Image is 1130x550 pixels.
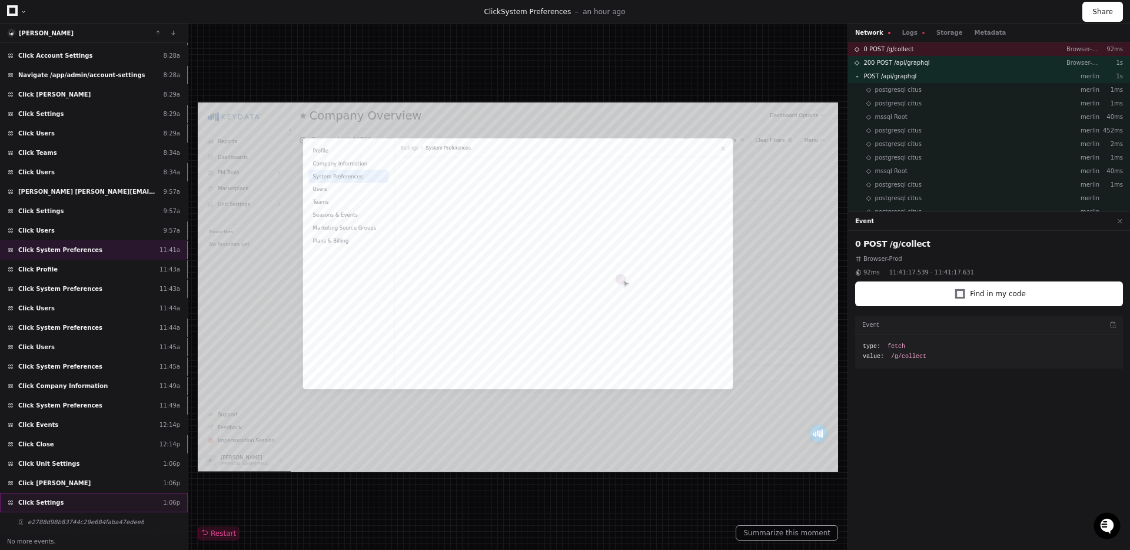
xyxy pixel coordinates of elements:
[182,217,313,238] li: Plans & Billing
[18,304,55,313] span: Click Users
[888,342,905,351] span: fetch
[18,323,102,332] span: Click System Preferences
[182,111,313,132] li: System Preferences
[1066,85,1099,94] p: merlin
[163,498,180,507] div: 1:06p
[182,132,313,153] li: Users
[1066,112,1099,121] p: merlin
[159,440,180,449] div: 12:14p
[163,51,180,60] div: 8:28a
[18,459,79,468] span: Click Unit Settings
[875,194,922,203] span: postgresql citus
[18,265,58,274] span: Click Profile
[182,126,214,140] button: See all
[18,90,91,99] span: Click [PERSON_NAME]
[1082,2,1123,22] button: Share
[583,7,625,16] p: an hour ago
[159,246,180,254] div: 11:41a
[163,459,180,468] div: 1:06p
[875,99,922,108] span: postgresql citus
[862,320,879,329] h3: Event
[104,158,128,167] span: [DATE]
[159,343,180,352] div: 11:45a
[1066,167,1099,175] p: merlin
[1099,167,1123,175] p: 40ms
[863,342,880,351] span: type:
[12,147,31,174] img: Robert Klasen
[855,28,890,37] button: Network
[374,68,448,80] span: System Preferences
[863,45,913,54] span: 0 POST /g/collect
[1099,99,1123,108] p: 1ms
[163,90,180,99] div: 8:29a
[18,420,58,429] span: Click Events
[484,8,501,16] span: Click
[1099,45,1123,54] p: 92ms
[1099,112,1123,121] p: 40ms
[163,71,180,79] div: 8:28a
[1099,180,1123,189] p: 1ms
[1066,72,1099,81] p: merlin
[1066,153,1099,162] p: merlin
[18,226,55,235] span: Click Users
[53,88,193,100] div: Start new chat
[201,529,236,538] span: Restart
[1099,140,1123,148] p: 2ms
[12,128,75,138] div: Past conversations
[875,180,922,189] span: postgresql citus
[18,187,158,196] span: [PERSON_NAME] [PERSON_NAME][EMAIL_ADDRESS][PERSON_NAME][DOMAIN_NAME]
[1092,511,1124,543] iframe: Open customer support
[1066,58,1099,67] p: Browser-Prod
[333,68,363,80] span: Settings
[18,440,54,449] span: Click Close
[18,246,102,254] span: Click System Preferences
[28,518,144,526] span: e2788d98b83744c29e684faba47edee6
[163,479,180,488] div: 1:06p
[1066,180,1099,189] p: merlin
[163,207,180,216] div: 9:57a
[863,254,902,263] span: Browser-Prod
[7,537,56,546] span: No more events.
[159,362,180,371] div: 11:45a
[1066,194,1099,203] p: merlin
[18,479,91,488] span: Click [PERSON_NAME]
[891,352,926,361] span: /g/collect
[18,343,55,352] span: Click Users
[182,153,313,174] li: Teams
[18,498,64,507] span: Click Settings
[182,196,313,217] li: Marketing Source Groups
[1066,140,1099,148] p: merlin
[1099,72,1123,81] p: 1s
[163,187,180,196] div: 9:57a
[163,110,180,118] div: 8:29a
[198,526,240,541] button: Restart
[12,47,214,66] div: Welcome
[159,265,180,274] div: 11:43a
[855,281,1123,306] button: Find in my code
[855,238,1123,250] h2: 0 POST /g/collect
[159,284,180,293] div: 11:43a
[12,88,33,109] img: 1736555170064-99ba0984-63c1-480f-8ee9-699278ef63ed
[855,217,874,226] button: Event
[18,148,57,157] span: Click Teams
[18,110,64,118] span: Click Settings
[858,71,867,80] span: close
[19,30,74,37] a: [PERSON_NAME]
[18,382,108,390] span: Click Company Information
[875,112,908,121] span: mssql Root
[889,268,974,277] span: 11:41:17.539 - 11:41:17.631
[159,304,180,313] div: 11:44a
[18,51,92,60] span: Click Account Settings
[863,58,929,67] span: 200 POST /api/graphql
[18,284,102,293] span: Click System Preferences
[24,158,33,168] img: 1736555170064-99ba0984-63c1-480f-8ee9-699278ef63ed
[18,71,145,79] span: Navigate /app/admin/account-settings
[159,401,180,410] div: 11:49a
[163,226,180,235] div: 9:57a
[875,167,908,175] span: mssql Root
[159,323,180,332] div: 11:44a
[1066,99,1099,108] p: merlin
[1099,153,1123,162] p: 1ms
